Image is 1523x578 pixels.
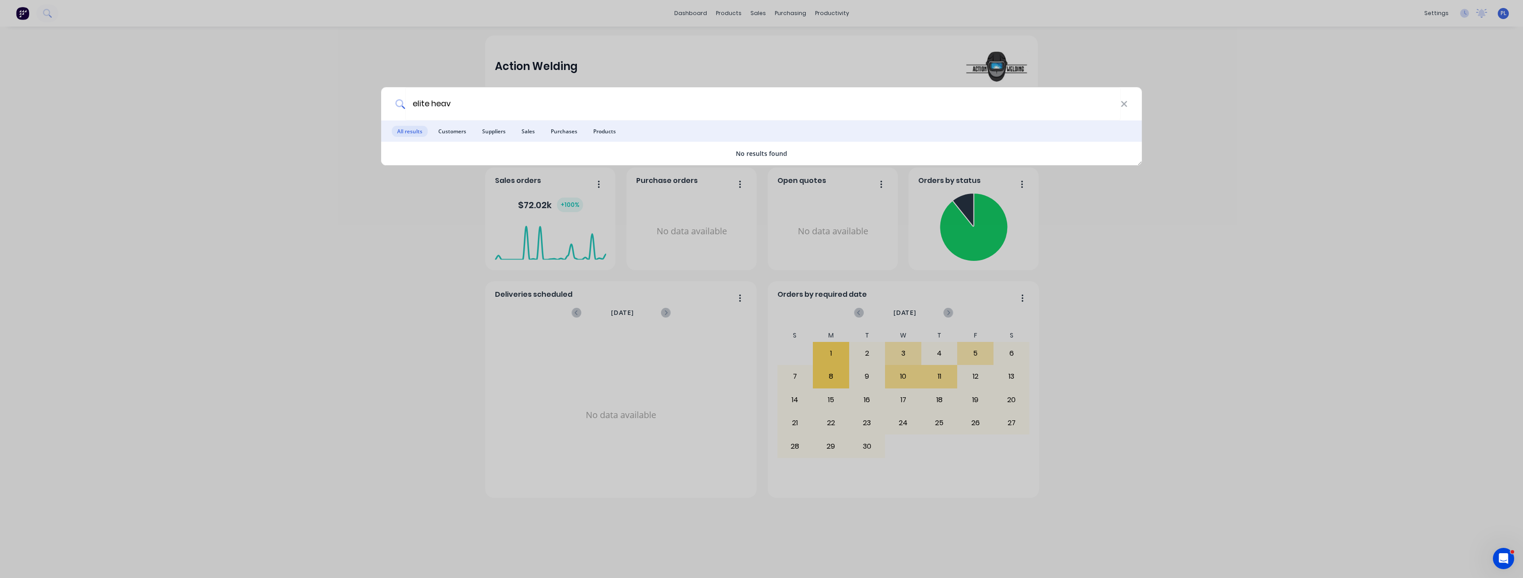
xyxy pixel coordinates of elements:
[392,126,428,137] span: All results
[381,149,1142,158] div: No results found
[1493,548,1514,569] iframe: Intercom live chat
[516,126,540,137] span: Sales
[545,126,583,137] span: Purchases
[477,126,511,137] span: Suppliers
[588,126,621,137] span: Products
[405,87,1121,120] input: Start typing a customer or supplier name to create a new order...
[433,126,472,137] span: Customers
